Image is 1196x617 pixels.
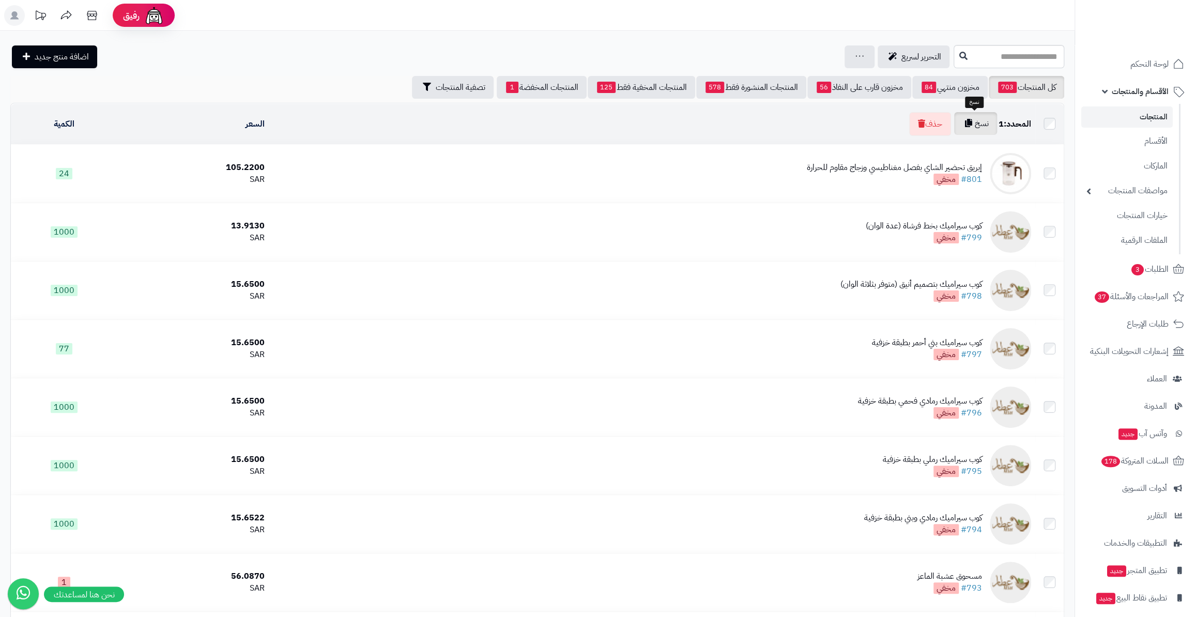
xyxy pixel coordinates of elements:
a: #796 [961,407,982,419]
span: 578 [706,82,724,93]
span: 1 [999,118,1004,130]
span: مخفي [933,232,959,243]
a: طلبات الإرجاع [1081,312,1190,336]
a: لوحة التحكم [1081,52,1190,76]
div: SAR [121,290,265,302]
span: إشعارات التحويلات البنكية [1090,344,1169,359]
img: كوب سيراميك رملي بطبقة خزفية [990,445,1031,486]
img: كوب سيراميك بتصميم أنيق (متوفر بثلاثة الوان) [990,270,1031,311]
span: جديد [1118,428,1138,440]
a: كل المنتجات703 [989,76,1064,99]
div: كوب سيراميك بني أحمر بطبقة خزفية [872,337,982,349]
button: حذف [909,112,951,136]
span: 3 [1131,264,1144,276]
span: 37 [1094,291,1110,303]
span: 1000 [51,518,78,530]
span: 84 [922,82,936,93]
div: 105.2200 [121,162,265,174]
a: وآتس آبجديد [1081,421,1190,446]
span: رفيق [123,9,140,22]
a: #794 [961,523,982,536]
span: التطبيقات والخدمات [1104,536,1167,550]
button: نسخ [954,112,997,135]
a: المنتجات المخفضة1 [497,76,587,99]
img: كوب سيراميك رمادي وبني بطبقة خزفية [990,503,1031,545]
span: العملاء [1147,372,1167,386]
div: 15.6522 [121,512,265,524]
a: خيارات المنتجات [1081,205,1173,227]
span: 1000 [51,226,78,238]
a: تطبيق المتجرجديد [1081,558,1190,583]
div: SAR [121,582,265,594]
a: إشعارات التحويلات البنكية [1081,339,1190,364]
img: ai-face.png [144,5,164,26]
div: 15.6500 [121,454,265,466]
span: تطبيق المتجر [1106,563,1167,578]
div: كوب سيراميك بخط فرشاة (عدة الوان) [866,220,982,232]
div: 13.9130 [121,220,265,232]
span: لوحة التحكم [1130,57,1169,71]
div: كوب سيراميك رملي بطبقة خزفية [883,454,982,466]
a: تحديثات المنصة [27,5,53,28]
a: #798 [961,290,982,302]
span: 125 [597,82,616,93]
a: المنتجات المخفية فقط125 [588,76,695,99]
div: المحدد: [999,118,1031,130]
span: 703 [998,82,1017,93]
span: وآتس آب [1117,426,1167,441]
a: الأقسام [1081,130,1173,152]
a: #797 [961,348,982,361]
img: كوب سيراميك بني أحمر بطبقة خزفية [990,328,1031,369]
span: مخفي [933,174,959,185]
img: مسحوق عشبة الماعز [990,562,1031,603]
span: مخفي [933,524,959,535]
div: SAR [121,466,265,477]
div: SAR [121,524,265,536]
span: 56 [817,82,831,93]
a: مواصفات المنتجات [1081,180,1173,202]
div: كوب سيراميك رمادي فحمي بطبقة خزفية [858,395,982,407]
div: كوب سيراميك بتصميم أنيق (متوفر بثلاثة الوان) [840,279,982,290]
a: الطلبات3 [1081,257,1190,282]
a: السلات المتروكة178 [1081,449,1190,473]
a: التطبيقات والخدمات [1081,531,1190,556]
a: تطبيق نقاط البيعجديد [1081,585,1190,610]
a: الكمية [54,118,74,130]
div: كوب سيراميك رمادي وبني بطبقة خزفية [864,512,982,524]
span: جديد [1107,565,1126,577]
a: أدوات التسويق [1081,476,1190,501]
span: 24 [56,168,72,179]
div: إبريق تحضير الشاي بفصل مغناطيسي وزجاج مقاوم للحرارة [807,162,982,174]
img: logo-2.png [1126,16,1186,37]
span: 178 [1101,455,1121,468]
span: مخفي [933,349,959,360]
span: 1 [506,82,518,93]
a: مخزون منتهي84 [912,76,988,99]
a: الماركات [1081,155,1173,177]
div: نسخ [965,97,984,108]
a: العملاء [1081,366,1190,391]
span: 77 [56,343,72,354]
div: 15.6500 [121,395,265,407]
span: السلات المتروكة [1100,454,1169,468]
a: المنتجات [1081,106,1173,128]
span: المراجعات والأسئلة [1094,289,1169,304]
span: الأقسام والمنتجات [1112,84,1169,99]
span: مخفي [933,407,959,419]
span: مخفي [933,466,959,477]
a: #793 [961,582,982,594]
span: تطبيق نقاط البيع [1095,591,1167,605]
div: 56.0870 [121,570,265,582]
div: 15.6500 [121,337,265,349]
a: السعر [246,118,265,130]
a: مخزون قارب على النفاذ56 [807,76,911,99]
div: SAR [121,349,265,361]
span: 1000 [51,402,78,413]
a: المدونة [1081,394,1190,419]
span: مخفي [933,582,959,594]
span: 1000 [51,460,78,471]
span: اضافة منتج جديد [35,51,89,63]
span: أدوات التسويق [1122,481,1167,496]
span: جديد [1096,593,1115,604]
a: التحرير لسريع [878,45,949,68]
